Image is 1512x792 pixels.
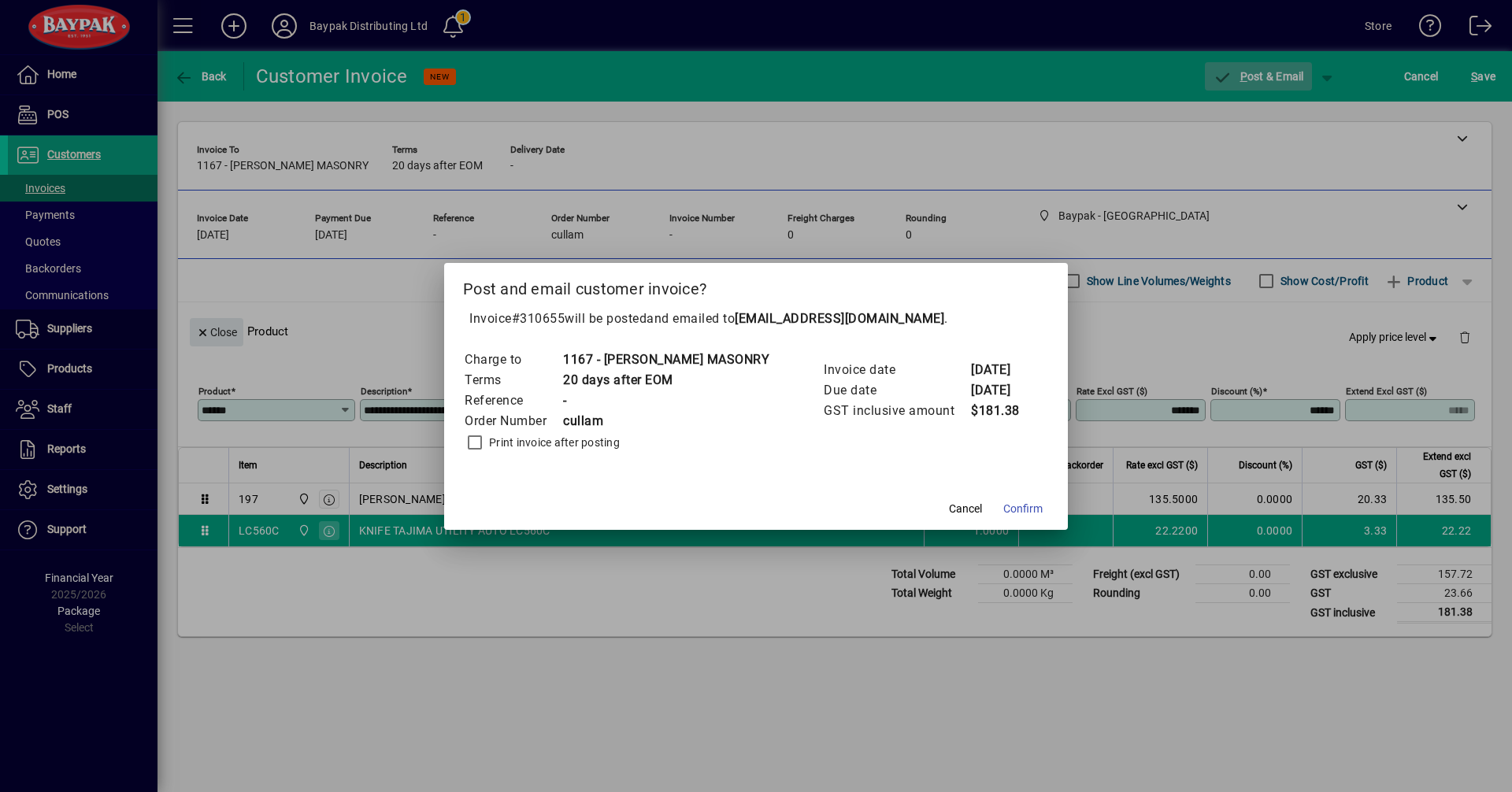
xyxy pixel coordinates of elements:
[464,370,562,390] td: Terms
[949,501,982,517] span: Cancel
[562,390,769,411] td: -
[970,360,1033,380] td: [DATE]
[970,380,1033,401] td: [DATE]
[512,311,565,326] span: #310655
[464,390,562,411] td: Reference
[940,495,991,524] button: Cancel
[463,309,1049,328] p: Invoice will be posted .
[647,311,944,326] span: and emailed to
[823,380,970,401] td: Due date
[735,311,944,326] b: [EMAIL_ADDRESS][DOMAIN_NAME]
[1003,501,1043,517] span: Confirm
[464,411,562,431] td: Order Number
[997,495,1049,524] button: Confirm
[562,350,769,370] td: 1167 - [PERSON_NAME] MASONRY
[823,360,970,380] td: Invoice date
[970,401,1033,421] td: $181.38
[562,370,769,390] td: 20 days after EOM
[562,411,769,431] td: cullam
[823,401,970,421] td: GST inclusive amount
[486,435,620,450] label: Print invoice after posting
[464,350,562,370] td: Charge to
[444,263,1068,309] h2: Post and email customer invoice?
